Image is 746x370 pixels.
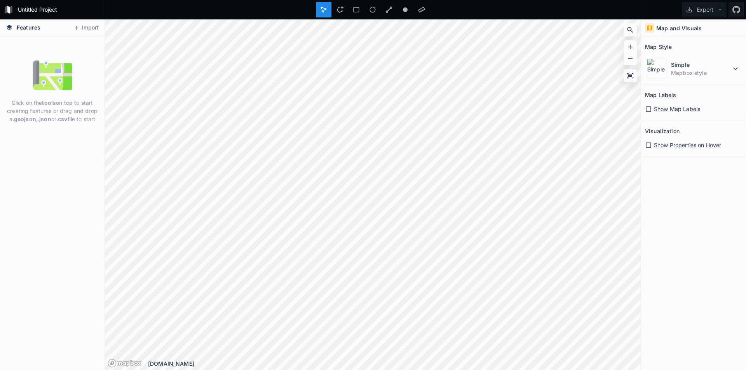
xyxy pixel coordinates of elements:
[148,360,641,368] div: [DOMAIN_NAME]
[645,41,672,53] h2: Map Style
[671,61,731,69] dt: Simple
[647,59,667,79] img: Simple
[682,2,727,17] button: Export
[671,69,731,77] dd: Mapbox style
[654,141,721,149] span: Show Properties on Hover
[33,56,72,95] img: empty
[17,23,40,31] span: Features
[69,22,103,34] button: Import
[654,105,700,113] span: Show Map Labels
[42,99,56,106] strong: tools
[108,359,142,368] a: Mapbox logo
[6,99,99,123] p: Click on the on top to start creating features or drag and drop a , or file to start
[12,116,36,122] strong: .geojson
[645,125,680,137] h2: Visualization
[56,116,68,122] strong: .csv
[656,24,702,32] h4: Map and Visuals
[38,116,51,122] strong: .json
[645,89,676,101] h2: Map Labels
